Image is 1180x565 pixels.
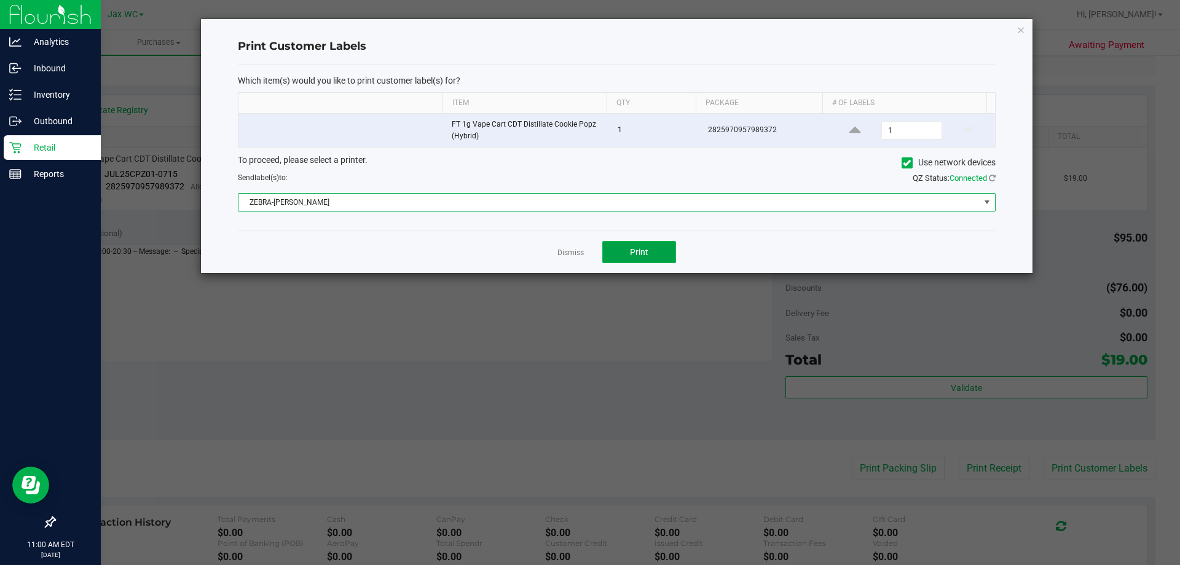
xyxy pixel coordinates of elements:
[6,539,95,550] p: 11:00 AM EDT
[238,75,996,86] p: Which item(s) would you like to print customer label(s) for?
[701,114,829,147] td: 2825970957989372
[610,114,701,147] td: 1
[9,141,22,154] inline-svg: Retail
[22,114,95,128] p: Outbound
[12,467,49,504] iframe: Resource center
[238,39,996,55] h4: Print Customer Labels
[238,194,980,211] span: ZEBRA-[PERSON_NAME]
[950,173,987,183] span: Connected
[9,36,22,48] inline-svg: Analytics
[229,154,1005,172] div: To proceed, please select a printer.
[254,173,279,182] span: label(s)
[9,168,22,180] inline-svg: Reports
[902,156,996,169] label: Use network devices
[822,93,986,114] th: # of labels
[6,550,95,559] p: [DATE]
[602,241,676,263] button: Print
[9,89,22,101] inline-svg: Inventory
[696,93,822,114] th: Package
[238,173,288,182] span: Send to:
[22,140,95,155] p: Retail
[22,167,95,181] p: Reports
[913,173,996,183] span: QZ Status:
[630,247,648,257] span: Print
[607,93,696,114] th: Qty
[9,115,22,127] inline-svg: Outbound
[442,93,607,114] th: Item
[22,34,95,49] p: Analytics
[22,87,95,102] p: Inventory
[557,248,584,258] a: Dismiss
[9,62,22,74] inline-svg: Inbound
[22,61,95,76] p: Inbound
[444,114,610,147] td: FT 1g Vape Cart CDT Distillate Cookie Popz (Hybrid)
